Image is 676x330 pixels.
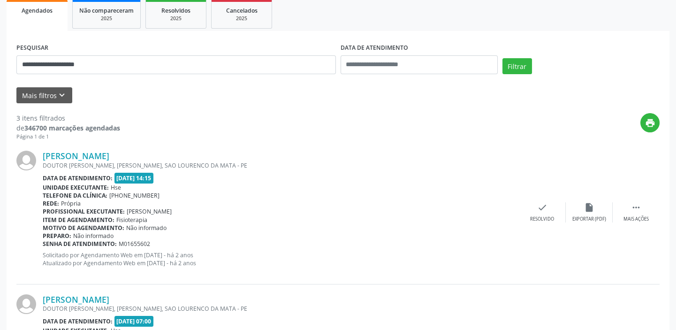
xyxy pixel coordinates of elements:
[24,123,120,132] strong: 346700 marcações agendadas
[43,305,519,313] div: DOUTOR [PERSON_NAME], [PERSON_NAME], SAO LOURENCO DA MATA - PE
[43,216,114,224] b: Item de agendamento:
[16,87,72,104] button: Mais filtroskeyboard_arrow_down
[530,216,554,223] div: Resolvido
[43,174,113,182] b: Data de atendimento:
[43,192,107,200] b: Telefone da clínica:
[43,251,519,267] p: Solicitado por Agendamento Web em [DATE] - há 2 anos Atualizado por Agendamento Web em [DATE] - h...
[16,133,120,141] div: Página 1 de 1
[16,294,36,314] img: img
[502,58,532,74] button: Filtrar
[152,15,199,22] div: 2025
[43,240,117,248] b: Senha de atendimento:
[572,216,606,223] div: Exportar (PDF)
[109,192,160,200] span: [PHONE_NUMBER]
[623,216,649,223] div: Mais ações
[57,90,67,100] i: keyboard_arrow_down
[111,184,121,192] span: Hse
[43,184,109,192] b: Unidade executante:
[43,161,519,169] div: DOUTOR [PERSON_NAME], [PERSON_NAME], SAO LOURENCO DA MATA - PE
[43,224,124,232] b: Motivo de agendamento:
[16,41,48,55] label: PESQUISAR
[79,7,134,15] span: Não compareceram
[16,113,120,123] div: 3 itens filtrados
[61,200,81,207] span: Própria
[640,113,660,132] button: print
[116,216,147,224] span: Fisioterapia
[341,41,408,55] label: DATA DE ATENDIMENTO
[43,317,113,325] b: Data de atendimento:
[218,15,265,22] div: 2025
[22,7,53,15] span: Agendados
[226,7,258,15] span: Cancelados
[43,294,109,305] a: [PERSON_NAME]
[43,200,59,207] b: Rede:
[161,7,190,15] span: Resolvidos
[127,207,172,215] span: [PERSON_NAME]
[114,173,154,184] span: [DATE] 14:15
[43,207,125,215] b: Profissional executante:
[16,123,120,133] div: de
[119,240,150,248] span: M01655602
[537,202,547,213] i: check
[584,202,594,213] i: insert_drive_file
[43,232,71,240] b: Preparo:
[126,224,167,232] span: Não informado
[631,202,641,213] i: 
[43,151,109,161] a: [PERSON_NAME]
[645,118,655,128] i: print
[16,151,36,170] img: img
[79,15,134,22] div: 2025
[73,232,114,240] span: Não informado
[114,316,154,327] span: [DATE] 07:00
